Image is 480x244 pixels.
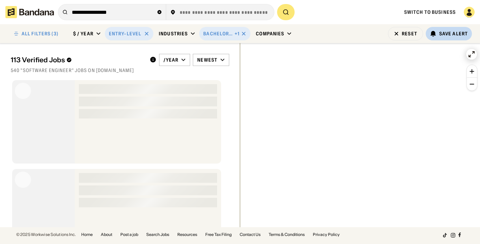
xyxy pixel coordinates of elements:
a: About [101,233,112,237]
div: © 2025 Workwise Solutions Inc. [16,233,76,237]
a: Search Jobs [146,233,169,237]
div: /year [163,57,179,63]
div: Entry-Level [109,31,141,37]
img: Bandana logotype [5,6,54,18]
div: Industries [159,31,188,37]
div: grid [11,77,229,227]
a: Contact Us [240,233,261,237]
div: Companies [256,31,284,37]
a: Home [81,233,93,237]
div: Bachelor's Degree [203,31,233,37]
a: Resources [177,233,197,237]
div: Newest [197,57,217,63]
div: 113 Verified Jobs [11,56,144,64]
div: +1 [235,31,240,37]
div: Save Alert [439,31,468,37]
a: Switch to Business [404,9,456,15]
a: Terms & Conditions [269,233,305,237]
div: Reset [402,31,417,36]
a: Post a job [120,233,138,237]
a: Free Tax Filing [205,233,232,237]
div: $ / year [73,31,93,37]
div: ALL FILTERS (3) [22,31,58,36]
div: 540 "software engineer" jobs on [DOMAIN_NAME] [11,67,229,73]
a: Privacy Policy [313,233,340,237]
